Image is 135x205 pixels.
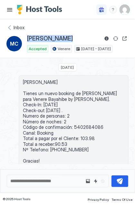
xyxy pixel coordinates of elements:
span: [PERSON_NAME] Tienes un nuevo booking de [PERSON_NAME] para Venere Bayahibe by [PERSON_NAME]. Che... [23,79,124,164]
button: Open reservation [121,35,129,42]
span: Accepted [29,46,47,52]
button: Reservation information [103,35,111,42]
a: Host Tools Logo [17,5,65,14]
span: [DATE] [61,65,74,70]
div: menu [109,6,117,13]
button: Quick reply [92,177,100,185]
span: [PERSON_NAME] [27,35,73,42]
div: User profile [120,4,130,15]
a: Terms Of Use [111,196,132,202]
span: Terms Of Use [111,198,132,201]
span: Venere [58,46,70,52]
span: MC [10,40,18,48]
button: Upload image [84,177,92,185]
span: Inbox [14,25,24,31]
button: Menu [5,5,14,14]
a: Privacy Policy [88,196,109,202]
span: © 2025 Host Tools [3,197,31,201]
span: [DATE] - [DATE] [81,46,111,52]
button: Sync reservation [112,35,120,42]
span: Privacy Policy [88,198,109,201]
